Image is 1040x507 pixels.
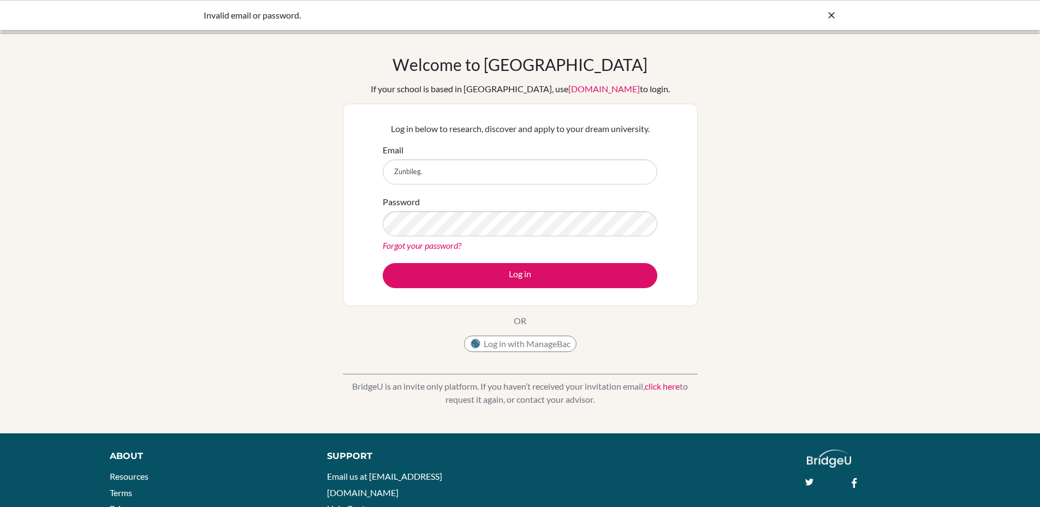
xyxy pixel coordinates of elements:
a: Terms [110,487,132,498]
button: Log in [383,263,657,288]
div: Invalid email or password. [204,9,673,22]
a: Email us at [EMAIL_ADDRESS][DOMAIN_NAME] [327,471,442,498]
a: [DOMAIN_NAME] [568,83,640,94]
p: BridgeU is an invite only platform. If you haven’t received your invitation email, to request it ... [343,380,698,406]
label: Password [383,195,420,208]
button: Log in with ManageBac [464,336,577,352]
p: Log in below to research, discover and apply to your dream university. [383,122,657,135]
a: click here [645,381,680,391]
p: OR [514,314,526,327]
a: Forgot your password? [383,240,461,250]
a: Resources [110,471,148,481]
div: If your school is based in [GEOGRAPHIC_DATA], use to login. [371,82,670,96]
h1: Welcome to [GEOGRAPHIC_DATA] [393,55,647,74]
div: Support [327,450,507,463]
label: Email [383,144,403,157]
img: logo_white@2x-f4f0deed5e89b7ecb1c2cc34c3e3d731f90f0f143d5ea2071677605dd97b5244.png [807,450,851,468]
div: About [110,450,302,463]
